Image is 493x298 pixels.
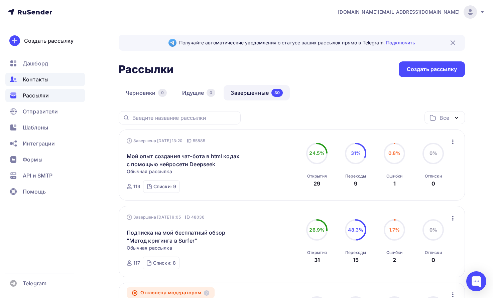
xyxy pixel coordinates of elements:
span: ID [187,137,192,144]
span: 48.3% [348,227,363,233]
div: 15 [353,256,359,264]
a: Дашборд [5,57,85,70]
span: 0% [429,150,437,156]
span: ID [185,214,190,221]
div: 0 [158,89,167,97]
span: Обычная рассылка [127,168,172,175]
span: 0.8% [388,150,401,156]
a: Завершенные30 [224,85,290,100]
h2: Рассылки [119,63,173,76]
div: Открытия [307,250,327,255]
span: Формы [23,156,42,164]
span: 1.7% [389,227,400,233]
div: Открытия [307,174,327,179]
a: [DOMAIN_NAME][EMAIL_ADDRESS][DOMAIN_NAME] [338,5,485,19]
span: 0% [429,227,437,233]
span: 48036 [191,214,205,221]
span: [DOMAIN_NAME][EMAIL_ADDRESS][DOMAIN_NAME] [338,9,460,15]
div: Переходы [345,174,366,179]
div: 117 [133,260,140,266]
a: Контакты [5,73,85,86]
a: Шаблоны [5,121,85,134]
span: API и SMTP [23,172,52,180]
div: 30 [271,89,283,97]
a: Подключить [386,40,415,45]
span: 24.5% [309,150,325,156]
div: Создать рассылку [407,65,457,73]
div: 0 [207,89,215,97]
div: Списки: 9 [153,183,176,190]
a: Черновики0 [119,85,174,100]
a: Подписка на мой бесплатный обзор "Метод кригинга в Surfer" [127,229,241,245]
div: Все [440,114,449,122]
span: 31% [351,150,361,156]
span: Получайте автоматические уведомления о статусе ваших рассылок прямо в Telegram. [179,39,415,46]
span: Рассылки [23,91,49,99]
span: 55885 [193,137,206,144]
div: 0 [432,180,435,188]
div: Завершена [DATE] 9:05 [127,214,205,221]
div: Отклонена модератором [127,287,215,298]
div: 2 [393,256,396,264]
span: Контакты [23,75,48,83]
div: 29 [314,180,320,188]
a: Формы [5,153,85,166]
a: Рассылки [5,89,85,102]
span: 26.9% [309,227,325,233]
button: Все [424,111,465,124]
div: Создать рассылку [24,37,74,45]
div: 119 [133,183,140,190]
span: Telegram [23,279,46,287]
span: Дашборд [23,59,48,67]
span: Отправители [23,107,58,115]
input: Введите название рассылки [132,114,237,121]
a: Отправители [5,105,85,118]
div: 9 [354,180,357,188]
div: Отписки [425,174,442,179]
div: Списки: 8 [153,260,176,266]
div: 0 [432,256,435,264]
span: Помощь [23,188,46,196]
a: Мой опыт создания чат-бота в html кодах с помощью нейросети Deepseek [127,152,241,168]
div: Ошибки [386,250,402,255]
div: 1 [393,180,396,188]
span: Обычная рассылка [127,245,172,251]
div: Переходы [345,250,366,255]
div: 31 [314,256,320,264]
span: Шаблоны [23,123,48,131]
div: Завершена [DATE] 13:20 [127,137,206,144]
a: Идущие0 [175,85,222,100]
div: Ошибки [386,174,402,179]
span: Интеграции [23,139,55,147]
div: Отписки [425,250,442,255]
img: Telegram [168,39,176,47]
